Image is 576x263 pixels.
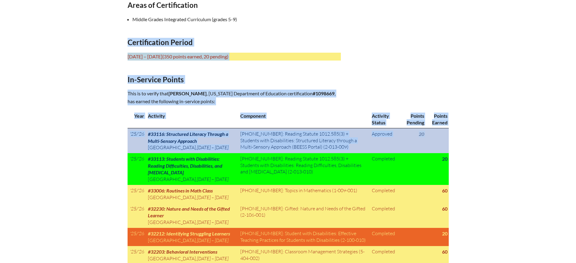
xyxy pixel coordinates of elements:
th: Points Pending [400,110,425,128]
th: Year [128,110,145,128]
td: '25/'26 [128,153,145,185]
span: #32212: Identifying Struggling Learners [148,231,230,236]
td: [PHONE_NUMBER]: Reading Statute 1012.585(3) + Students with Disabilities: Reading Difficulties, D... [238,153,369,185]
td: '25/'26 [128,228,145,246]
td: '25/'26 [128,185,145,203]
th: Activity [145,110,238,128]
span: #32203: Behavioral Interventions [148,249,217,255]
td: , [145,153,238,185]
p: This is to verify that , [US_STATE] Department of Education certification , has earned the follow... [128,90,341,105]
td: Completed [369,203,400,228]
th: Points Earned [425,110,449,128]
strong: 60 [442,206,448,212]
h2: Areas of Certification [128,1,341,9]
span: [DATE] – [DATE] [197,237,228,243]
b: #1098669 [313,90,335,96]
strong: 60 [442,188,448,193]
td: '25/'26 [128,128,145,153]
span: [GEOGRAPHIC_DATA] [148,255,196,261]
span: #33113: Students with Disabilities: Reading Difficulties, Disabilities, and [MEDICAL_DATA] [148,156,222,175]
span: [DATE] – [DATE] [197,219,228,225]
h2: In-Service Points [128,75,341,84]
td: [PHONE_NUMBER]: Gifted: Nature and Needs of the Gifted (2-106-001) [238,203,369,228]
td: '25/'26 [128,203,145,228]
span: [GEOGRAPHIC_DATA] [148,237,196,243]
span: (350 points earned, 20 pending) [162,54,228,59]
span: [DATE] – [DATE] [197,176,228,182]
td: Completed [369,228,400,246]
td: [PHONE_NUMBER]: Topics in Mathematics (1-009-001) [238,185,369,203]
strong: 20 [419,131,424,137]
h2: Certification Period [128,38,341,47]
strong: 60 [442,249,448,255]
span: [GEOGRAPHIC_DATA] [148,194,196,200]
span: #32230: Nature and Needs of the Gifted Learner [148,206,230,218]
td: [PHONE_NUMBER]: Student with Disabilities: Effective Teaching Practices for Students with Disabil... [238,228,369,246]
span: [PERSON_NAME] [168,90,207,96]
span: #33116: Structured Literacy Through a Multi-Sensory Approach [148,131,228,143]
p: [DATE] – [DATE] [128,53,341,61]
td: Approved [369,128,400,153]
th: Component [238,110,369,128]
span: [DATE] – [DATE] [197,194,228,200]
strong: 20 [442,156,448,162]
span: [GEOGRAPHIC_DATA] [148,176,196,182]
span: [GEOGRAPHIC_DATA] [148,144,196,150]
th: Activity Status [369,110,400,128]
td: Completed [369,153,400,185]
span: [DATE] – [DATE] [197,144,228,150]
span: [GEOGRAPHIC_DATA] [148,219,196,225]
td: , [145,203,238,228]
td: [PHONE_NUMBER]: Reading Statute 1012.585(3) + Students with Disabilities: Structured Literacy thr... [238,128,369,153]
td: , [145,185,238,203]
td: , [145,228,238,246]
strong: 20 [442,231,448,236]
td: , [145,128,238,153]
li: Middle Grades Integrated Curriculum (grades 5-9) [132,15,346,23]
span: #33006: Routines in Math Class [148,188,213,193]
td: Completed [369,185,400,203]
span: [DATE] – [DATE] [197,255,228,261]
